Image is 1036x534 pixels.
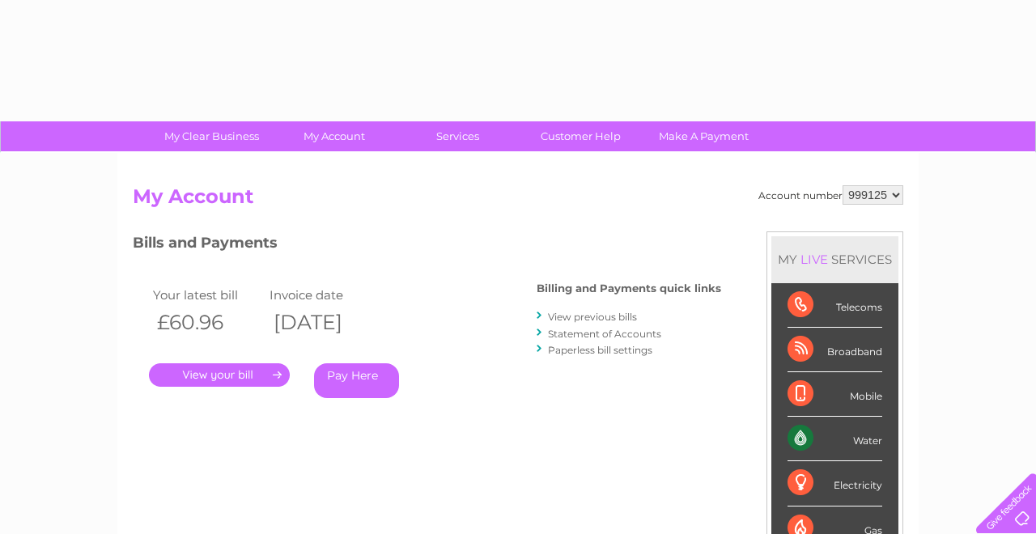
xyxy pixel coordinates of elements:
a: Statement of Accounts [548,328,661,340]
a: Make A Payment [637,121,771,151]
a: View previous bills [548,311,637,323]
td: Invoice date [265,284,382,306]
a: Customer Help [514,121,647,151]
a: . [149,363,290,387]
div: Account number [758,185,903,205]
h2: My Account [133,185,903,216]
a: My Clear Business [145,121,278,151]
div: MY SERVICES [771,236,898,282]
div: Telecoms [788,283,882,328]
h4: Billing and Payments quick links [537,282,721,295]
div: Mobile [788,372,882,417]
a: Pay Here [314,363,399,398]
td: Your latest bill [149,284,265,306]
div: Broadband [788,328,882,372]
div: Electricity [788,461,882,506]
th: [DATE] [265,306,382,339]
a: My Account [268,121,401,151]
a: Services [391,121,524,151]
div: LIVE [797,252,831,267]
div: Water [788,417,882,461]
h3: Bills and Payments [133,231,721,260]
a: Paperless bill settings [548,344,652,356]
th: £60.96 [149,306,265,339]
